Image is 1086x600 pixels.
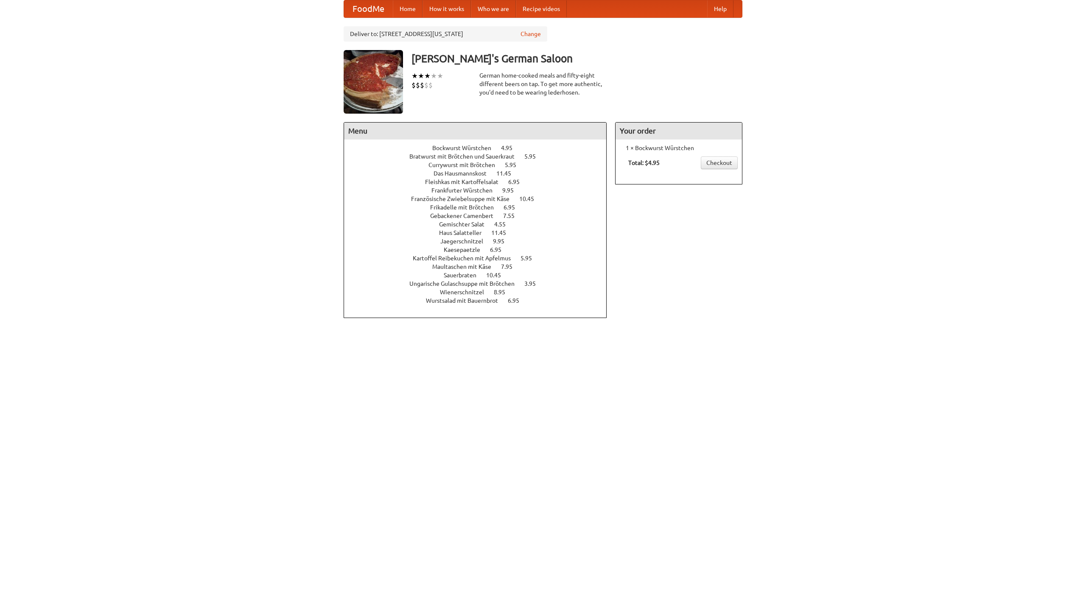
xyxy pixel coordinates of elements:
span: Bockwurst Würstchen [432,145,500,151]
span: Kaesepaetzle [444,246,489,253]
span: Französische Zwiebelsuppe mit Käse [411,195,518,202]
h3: [PERSON_NAME]'s German Saloon [411,50,742,67]
span: 8.95 [494,289,514,296]
span: 11.45 [491,229,515,236]
a: Jaegerschnitzel 9.95 [440,238,520,245]
a: Haus Salatteller 11.45 [439,229,522,236]
a: Recipe videos [516,0,567,17]
li: ★ [431,71,437,81]
span: 7.55 [503,212,523,219]
a: Das Hausmannskost 11.45 [434,170,527,177]
a: Sauerbraten 10.45 [444,272,517,279]
span: Currywurst mit Brötchen [428,162,504,168]
div: German home-cooked meals and fifty-eight different beers on tap. To get more authentic, you'd nee... [479,71,607,97]
span: 3.95 [524,280,544,287]
b: Total: $4.95 [628,159,660,166]
span: 4.55 [494,221,514,228]
li: $ [411,81,416,90]
a: Fleishkas mit Kartoffelsalat 6.95 [425,179,535,185]
a: Kartoffel Reibekuchen mit Apfelmus 5.95 [413,255,548,262]
span: Frikadelle mit Brötchen [430,204,502,211]
a: Help [707,0,733,17]
span: 6.95 [490,246,510,253]
li: $ [428,81,433,90]
li: ★ [418,71,424,81]
a: Change [521,30,541,38]
li: ★ [437,71,443,81]
div: Deliver to: [STREET_ADDRESS][US_STATE] [344,26,547,42]
a: Checkout [701,156,738,169]
li: ★ [411,71,418,81]
span: Haus Salatteller [439,229,490,236]
span: 5.95 [505,162,525,168]
span: 4.95 [501,145,521,151]
span: Ungarische Gulaschsuppe mit Brötchen [409,280,523,287]
span: 10.45 [486,272,509,279]
span: 5.95 [524,153,544,160]
li: $ [420,81,424,90]
span: Fleishkas mit Kartoffelsalat [425,179,507,185]
span: Kartoffel Reibekuchen mit Apfelmus [413,255,519,262]
a: Bratwurst mit Brötchen und Sauerkraut 5.95 [409,153,551,160]
a: Wienerschnitzel 8.95 [440,289,521,296]
span: Sauerbraten [444,272,485,279]
a: Gemischter Salat 4.55 [439,221,521,228]
li: $ [416,81,420,90]
li: $ [424,81,428,90]
a: Bockwurst Würstchen 4.95 [432,145,528,151]
a: Frikadelle mit Brötchen 6.95 [430,204,531,211]
a: Gebackener Camenbert 7.55 [430,212,530,219]
span: 10.45 [519,195,543,202]
span: 6.95 [508,297,528,304]
img: angular.jpg [344,50,403,114]
span: 11.45 [496,170,520,177]
span: Jaegerschnitzel [440,238,492,245]
a: Ungarische Gulaschsuppe mit Brötchen 3.95 [409,280,551,287]
a: FoodMe [344,0,393,17]
li: ★ [424,71,431,81]
a: Maultaschen mit Käse 7.95 [432,263,528,270]
span: Frankfurter Würstchen [431,187,501,194]
li: 1 × Bockwurst Würstchen [620,144,738,152]
span: 6.95 [508,179,528,185]
a: How it works [423,0,471,17]
span: Maultaschen mit Käse [432,263,500,270]
a: Frankfurter Würstchen 9.95 [431,187,529,194]
span: Bratwurst mit Brötchen und Sauerkraut [409,153,523,160]
span: 5.95 [521,255,540,262]
span: Gemischter Salat [439,221,493,228]
a: Kaesepaetzle 6.95 [444,246,517,253]
a: Wurstsalad mit Bauernbrot 6.95 [426,297,535,304]
span: 9.95 [502,187,522,194]
h4: Your order [616,123,742,140]
a: Currywurst mit Brötchen 5.95 [428,162,532,168]
span: Wienerschnitzel [440,289,493,296]
span: 7.95 [501,263,521,270]
a: Französische Zwiebelsuppe mit Käse 10.45 [411,195,550,202]
a: Home [393,0,423,17]
h4: Menu [344,123,606,140]
span: 9.95 [493,238,513,245]
span: Wurstsalad mit Bauernbrot [426,297,507,304]
span: 6.95 [504,204,523,211]
a: Who we are [471,0,516,17]
span: Das Hausmannskost [434,170,495,177]
span: Gebackener Camenbert [430,212,502,219]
